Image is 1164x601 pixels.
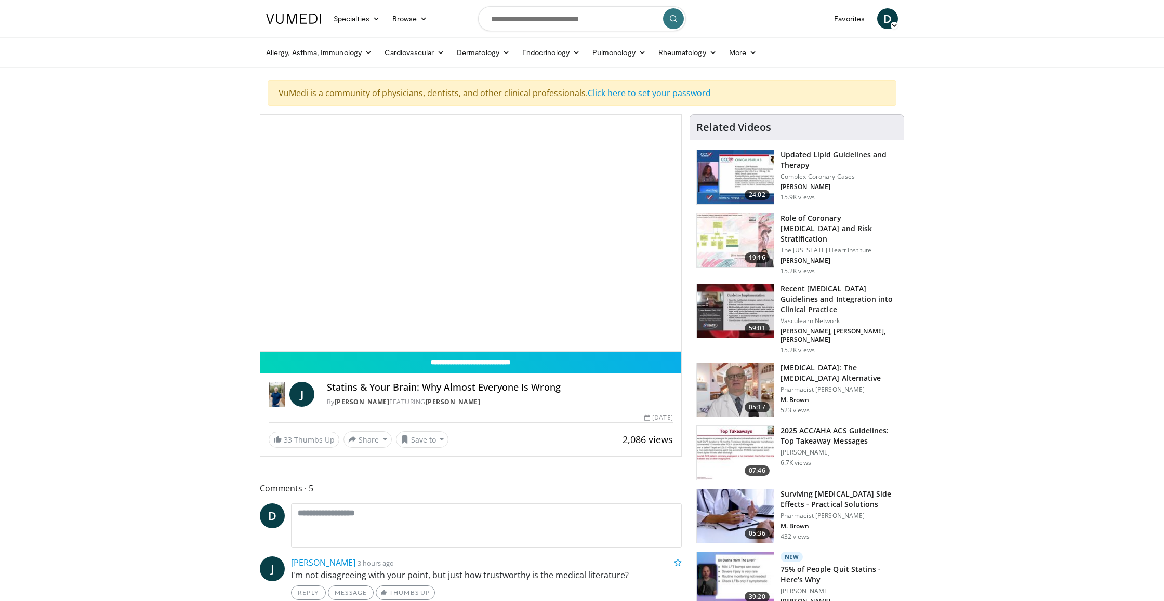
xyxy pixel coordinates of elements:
div: [DATE] [644,413,672,422]
p: 15.2K views [781,346,815,354]
img: 1efa8c99-7b8a-4ab5-a569-1c219ae7bd2c.150x105_q85_crop-smart_upscale.jpg [697,213,774,268]
a: Thumbs Up [376,585,434,600]
img: 77f671eb-9394-4acc-bc78-a9f077f94e00.150x105_q85_crop-smart_upscale.jpg [697,150,774,204]
h3: 75% of People Quit Statins - Here's Why [781,564,897,585]
span: 07:46 [745,465,770,476]
a: Cardiovascular [378,42,451,63]
a: J [289,382,314,407]
a: Allergy, Asthma, Immunology [260,42,378,63]
p: 15.2K views [781,267,815,275]
a: 33 Thumbs Up [269,432,339,448]
a: Message [328,585,374,600]
span: 33 [284,435,292,445]
a: 19:16 Role of Coronary [MEDICAL_DATA] and Risk Stratification The [US_STATE] Heart Institute [PER... [696,213,897,275]
p: [PERSON_NAME] [781,448,897,457]
div: By FEATURING [327,397,673,407]
h4: Related Videos [696,121,771,133]
a: Endocrinology [516,42,586,63]
span: 05:17 [745,402,770,412]
h3: 2025 ACC/AHA ACS Guidelines: Top Takeaway Messages [781,425,897,446]
span: 59:01 [745,323,770,333]
a: 07:46 2025 ACC/AHA ACS Guidelines: Top Takeaway Messages [PERSON_NAME] 6.7K views [696,425,897,480]
a: J [260,556,285,581]
a: 24:02 Updated Lipid Guidelines and Therapy Complex Coronary Cases [PERSON_NAME] 15.9K views [696,150,897,205]
p: Complex Coronary Cases [781,172,897,181]
p: I'm not disagreeing with your point, but just how trustworthy is the medical literature? [291,569,682,581]
h3: Recent [MEDICAL_DATA] Guidelines and Integration into Clinical Practice [781,284,897,315]
p: 523 views [781,406,810,415]
a: Browse [386,8,434,29]
a: [PERSON_NAME] [335,397,390,406]
a: Favorites [828,8,871,29]
img: 369ac253-1227-4c00-b4e1-6e957fd240a8.150x105_q85_crop-smart_upscale.jpg [697,426,774,480]
p: The [US_STATE] Heart Institute [781,246,897,255]
small: 3 hours ago [358,558,394,568]
button: Save to [396,431,449,448]
a: Rheumatology [652,42,723,63]
a: Pulmonology [586,42,652,63]
a: Click here to set your password [588,87,711,99]
h3: [MEDICAL_DATA]: The [MEDICAL_DATA] Alternative [781,363,897,383]
img: Dr. Jordan Rennicke [269,382,285,407]
span: 2,086 views [623,433,673,446]
a: 05:17 [MEDICAL_DATA]: The [MEDICAL_DATA] Alternative Pharmacist [PERSON_NAME] M. Brown 523 views [696,363,897,418]
h3: Role of Coronary [MEDICAL_DATA] and Risk Stratification [781,213,897,244]
span: Comments 5 [260,482,682,495]
a: Dermatology [451,42,516,63]
input: Search topics, interventions [478,6,686,31]
p: 15.9K views [781,193,815,202]
a: [PERSON_NAME] [426,397,481,406]
p: Pharmacist [PERSON_NAME] [781,512,897,520]
p: New [781,552,803,562]
p: [PERSON_NAME] [781,587,897,595]
a: D [877,8,898,29]
a: Reply [291,585,326,600]
h3: Updated Lipid Guidelines and Therapy [781,150,897,170]
p: [PERSON_NAME], [PERSON_NAME], [PERSON_NAME] [781,327,897,344]
a: 05:36 Surviving [MEDICAL_DATA] Side Effects - Practical Solutions Pharmacist [PERSON_NAME] M. Bro... [696,489,897,544]
p: [PERSON_NAME] [781,183,897,191]
h3: Surviving [MEDICAL_DATA] Side Effects - Practical Solutions [781,489,897,510]
div: VuMedi is a community of physicians, dentists, and other clinical professionals. [268,80,896,106]
h4: Statins & Your Brain: Why Almost Everyone Is Wrong [327,382,673,393]
span: 05:36 [745,528,770,539]
img: 1778299e-4205-438f-a27e-806da4d55abe.150x105_q85_crop-smart_upscale.jpg [697,489,774,543]
p: 432 views [781,532,810,541]
button: Share [343,431,392,448]
p: M. Brown [781,522,897,530]
span: 19:16 [745,252,770,263]
p: Pharmacist [PERSON_NAME] [781,385,897,394]
p: Vasculearn Network [781,317,897,325]
a: Specialties [327,8,386,29]
img: 87825f19-cf4c-4b91-bba1-ce218758c6bb.150x105_q85_crop-smart_upscale.jpg [697,284,774,338]
span: 24:02 [745,190,770,200]
a: D [260,503,285,528]
p: M. Brown [781,396,897,404]
a: [PERSON_NAME] [291,557,355,568]
p: 6.7K views [781,459,811,467]
p: [PERSON_NAME] [781,257,897,265]
img: VuMedi Logo [266,14,321,24]
a: More [723,42,763,63]
img: ce9609b9-a9bf-4b08-84dd-8eeb8ab29fc6.150x105_q85_crop-smart_upscale.jpg [697,363,774,417]
a: 59:01 Recent [MEDICAL_DATA] Guidelines and Integration into Clinical Practice Vasculearn Network ... [696,284,897,354]
video-js: Video Player [260,115,681,352]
